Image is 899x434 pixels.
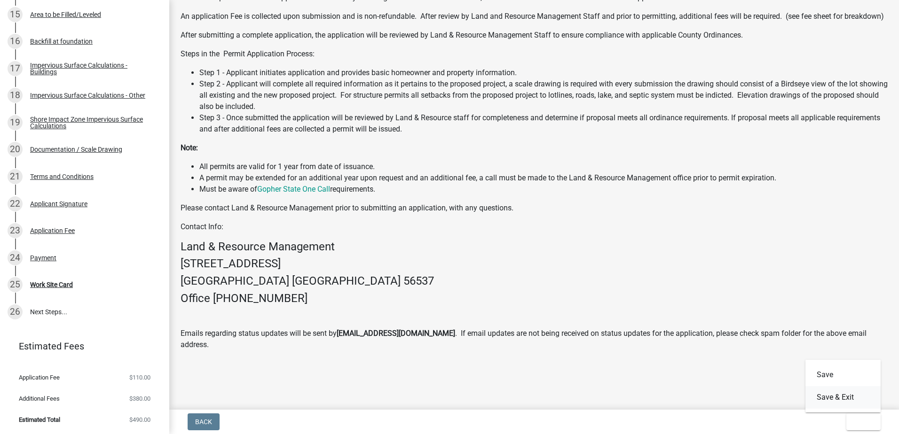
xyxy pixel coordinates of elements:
li: Must be aware of requirements. [199,184,888,195]
strong: Note: [181,143,198,152]
span: Exit [854,418,867,426]
div: 19 [8,115,23,130]
div: 22 [8,196,23,211]
span: Application Fee [19,374,60,380]
div: Terms and Conditions [30,173,94,180]
button: Exit [846,413,881,430]
div: 24 [8,250,23,265]
div: 18 [8,88,23,103]
div: 15 [8,7,23,22]
a: Estimated Fees [8,337,154,356]
button: Save & Exit [805,386,881,409]
li: A permit may be extended for an additional year upon request and an additional fee, a call must b... [199,172,888,184]
div: Exit [805,360,881,412]
p: Emails regarding status updates will be sent by . If email updates are not being received on stat... [181,328,888,350]
div: Application Fee [30,227,75,234]
h4: [STREET_ADDRESS] [181,257,888,271]
strong: [EMAIL_ADDRESS][DOMAIN_NAME] [337,329,455,338]
li: Step 3 - Once submitted the application will be reviewed by Land & Resource staff for completenes... [199,112,888,135]
h4: Office [PHONE_NUMBER] [181,292,888,305]
span: $380.00 [129,395,150,402]
div: Payment [30,255,56,261]
div: 21 [8,169,23,184]
span: Additional Fees [19,395,60,402]
li: All permits are valid for 1 year from date of issuance. [199,161,888,172]
li: Step 1 - Applicant initiates application and provides basic homeowner and property information. [199,67,888,78]
div: Area to be Filled/Leveled [30,11,101,18]
h4: [GEOGRAPHIC_DATA] [GEOGRAPHIC_DATA] 56537 [181,274,888,288]
div: Impervious Surface Calculations - Other [30,92,145,99]
p: Steps in the Permit Application Process: [181,48,888,60]
h4: Land & Resource Management [181,240,888,254]
p: Contact Info: [181,221,888,232]
span: Estimated Total [19,417,60,423]
span: Back [195,418,212,426]
div: 23 [8,223,23,238]
div: Backfill at foundation [30,38,93,45]
div: Work Site Card [30,281,73,288]
div: Documentation / Scale Drawing [30,146,122,153]
p: After submitting a complete application, the application will be reviewed by Land & Resource Mana... [181,30,888,41]
div: Shore Impact Zone Impervious Surface Calculations [30,116,154,129]
span: $110.00 [129,374,150,380]
div: 17 [8,61,23,76]
button: Save [805,364,881,386]
div: 16 [8,34,23,49]
p: Please contact Land & Resource Management prior to submitting an application, with any questions. [181,202,888,214]
div: 25 [8,277,23,292]
p: An application Fee is collected upon submission and is non-refundable. After review by Land and R... [181,11,888,22]
div: Impervious Surface Calculations - Buildings [30,62,154,75]
div: 26 [8,304,23,319]
div: 20 [8,142,23,157]
button: Back [188,413,220,430]
div: Applicant Signature [30,201,87,207]
li: Step 2 - Applicant will complete all required information as it pertains to the proposed project,... [199,78,888,112]
span: $490.00 [129,417,150,423]
a: Gopher State One Call [257,185,330,194]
